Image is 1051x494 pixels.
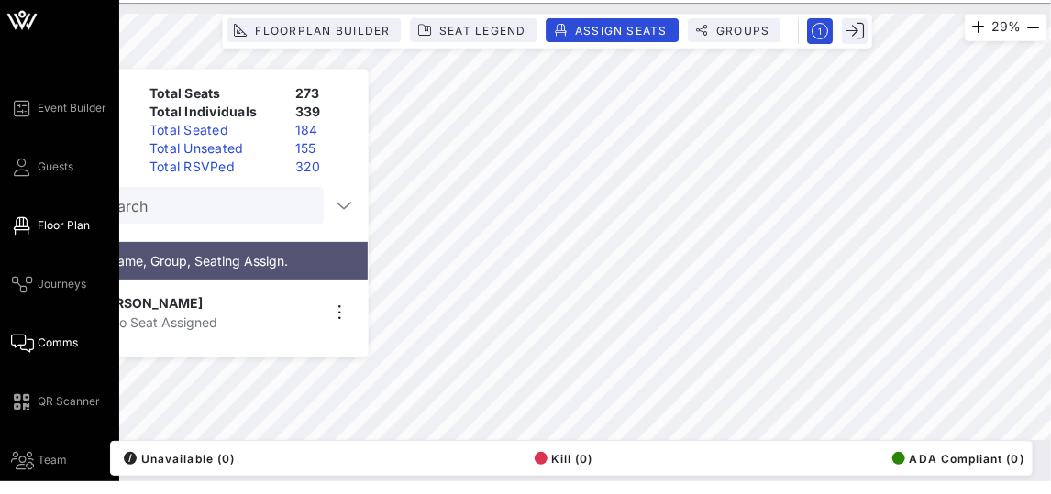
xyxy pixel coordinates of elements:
[38,393,100,410] span: QR Scanner
[38,452,67,468] span: Team
[11,390,100,412] a: QR Scanner
[94,313,320,332] div: No Seat Assigned
[38,100,106,116] span: Event Builder
[38,217,90,234] span: Floor Plan
[124,452,235,466] span: Unavailable (0)
[574,24,668,38] span: Assign Seats
[411,18,537,42] button: Seat Legend
[11,97,106,119] a: Event Builder
[38,276,86,292] span: Journeys
[11,156,73,178] a: Guests
[142,103,288,121] div: Total Individuals
[124,452,137,465] div: /
[227,18,401,42] button: Floorplan Builder
[142,84,288,103] div: Total Seats
[892,452,1024,466] span: ADA Compliant (0)
[142,139,288,158] div: Total Unseated
[11,273,86,295] a: Journeys
[288,139,360,158] div: 155
[94,293,203,313] span: [PERSON_NAME]
[535,452,593,466] span: Kill (0)
[438,24,526,38] span: Seat Legend
[38,159,73,175] span: Guests
[529,445,593,471] button: Kill (0)
[288,158,360,176] div: 320
[688,18,781,42] button: Groups
[118,445,235,471] button: /Unavailable (0)
[11,332,78,354] a: Comms
[715,24,770,38] span: Groups
[107,253,288,269] span: Name, Group, Seating Assign.
[38,335,78,351] span: Comms
[142,121,288,139] div: Total Seated
[288,121,360,139] div: 184
[11,449,67,471] a: Team
[887,445,1024,471] button: ADA Compliant (0)
[11,214,90,236] a: Floor Plan
[288,84,360,103] div: 273
[547,18,679,42] button: Assign Seats
[142,158,288,176] div: Total RSVPed
[965,14,1047,41] div: 29%
[254,24,390,38] span: Floorplan Builder
[288,103,360,121] div: 339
